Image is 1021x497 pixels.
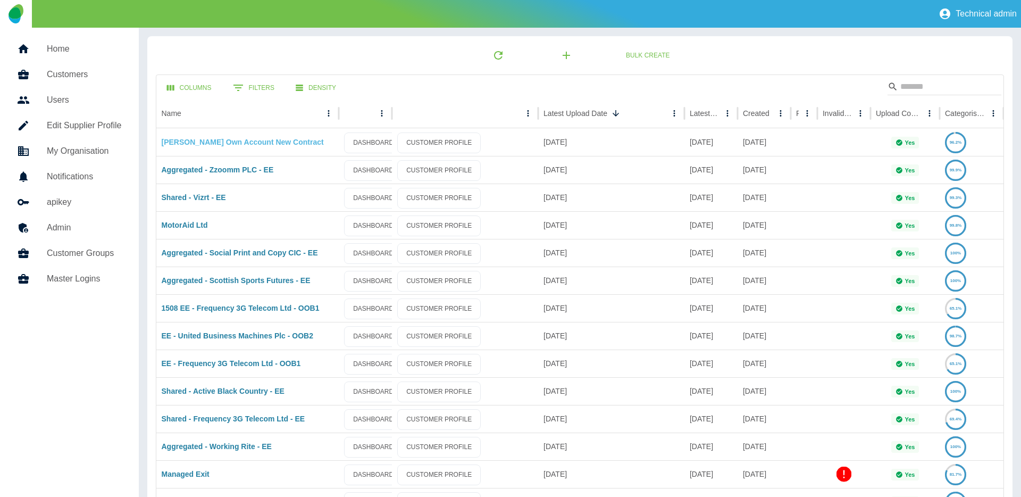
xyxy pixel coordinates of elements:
[162,359,301,368] a: EE - Frequency 3G Telecom Ltd - OOB1
[986,106,1001,121] button: Categorised column menu
[344,132,403,153] a: DASHBOARD
[945,332,966,340] a: 98.7%
[521,106,535,121] button: column menu
[162,221,208,229] a: MotorAid Ltd
[738,239,791,267] div: 06 Aug 2025
[945,442,966,451] a: 100%
[344,160,403,181] a: DASHBOARD
[617,46,678,65] button: Bulk Create
[397,132,481,153] a: CUSTOMER PROFILE
[950,444,961,449] text: 100%
[905,444,915,450] p: Yes
[945,193,966,202] a: 99.3%
[945,165,966,174] a: 99.9%
[796,109,799,118] div: Ref
[397,465,481,485] a: CUSTOMER PROFILE
[738,184,791,211] div: 06 Aug 2025
[888,78,1001,97] div: Search
[950,251,961,255] text: 100%
[823,109,852,118] div: Invalid Creds
[950,140,962,145] text: 96.2%
[738,128,791,156] div: 08 Sep 2025
[344,299,403,319] a: DASHBOARD
[684,128,738,156] div: 29 Aug 2025
[684,184,738,211] div: 26 Aug 2025
[47,196,122,209] h5: apikey
[344,188,403,209] a: DASHBOARD
[905,305,915,312] p: Yes
[344,243,403,264] a: DASHBOARD
[397,160,481,181] a: CUSTOMER PROFILE
[9,241,130,266] a: Customer Groups
[162,276,311,285] a: Aggregated - Scottish Sports Futures - EE
[684,156,738,184] div: 01 Sep 2025
[945,248,966,257] a: 100%
[47,119,122,132] h5: Edit Supplier Profile
[738,267,791,294] div: 06 Aug 2025
[344,437,403,458] a: DASHBOARD
[945,138,966,146] a: 96.2%
[945,221,966,229] a: 99.8%
[374,106,389,121] button: column menu
[538,460,684,488] div: 20 Aug 2025
[945,415,966,423] a: 69.4%
[950,334,962,338] text: 98.7%
[538,267,684,294] div: 25 Aug 2025
[162,470,210,478] a: Managed Exit
[538,184,684,211] div: 05 Sep 2025
[738,211,791,239] div: 05 Aug 2025
[47,170,122,183] h5: Notifications
[950,389,961,394] text: 100%
[162,138,324,146] a: [PERSON_NAME] Own Account New Contract
[738,350,791,377] div: 22 Aug 2025
[397,243,481,264] a: CUSTOMER PROFILE
[905,167,915,173] p: Yes
[945,276,966,285] a: 100%
[684,322,738,350] div: 08 Aug 2025
[162,165,274,174] a: Aggregated - Zzoomm PLC - EE
[905,250,915,256] p: Yes
[538,322,684,350] div: 22 Aug 2025
[397,437,481,458] a: CUSTOMER PROFILE
[945,109,985,118] div: Categorised
[738,460,791,488] div: 05 Aug 2025
[950,472,962,477] text: 81.7%
[9,62,130,87] a: Customers
[344,216,403,236] a: DASHBOARD
[738,433,791,460] div: 06 Aug 2025
[876,109,921,118] div: Upload Complete
[47,94,122,106] h5: Users
[945,304,966,312] a: 65.1%
[287,78,345,98] button: Density
[47,221,122,234] h5: Admin
[738,322,791,350] div: 22 Aug 2025
[9,189,130,215] a: apikey
[684,239,738,267] div: 29 Aug 2025
[945,387,966,395] a: 100%
[684,405,738,433] div: 15 Aug 2025
[158,78,220,98] button: Select columns
[950,278,961,283] text: 100%
[905,361,915,367] p: Yes
[162,387,284,395] a: Shared - Active Black Country - EE
[344,326,403,347] a: DASHBOARD
[162,304,320,312] a: 1508 EE - Frequency 3G Telecom Ltd - OOB1
[47,145,122,158] h5: My Organisation
[684,211,738,239] div: 25 Aug 2025
[738,156,791,184] div: 06 Aug 2025
[162,415,305,423] a: Shared - Frequency 3G Telecom Ltd - EE
[905,222,915,229] p: Yes
[9,138,130,164] a: My Organisation
[397,271,481,292] a: CUSTOMER PROFILE
[538,405,684,433] div: 21 Aug 2025
[538,377,684,405] div: 21 Aug 2025
[9,113,130,138] a: Edit Supplier Profile
[397,188,481,209] a: CUSTOMER PROFILE
[853,106,868,121] button: Invalid Creds column menu
[397,409,481,430] a: CUSTOMER PROFILE
[743,109,769,118] div: Created
[945,470,966,478] a: 81.7%
[608,106,623,121] button: Sort
[905,139,915,146] p: Yes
